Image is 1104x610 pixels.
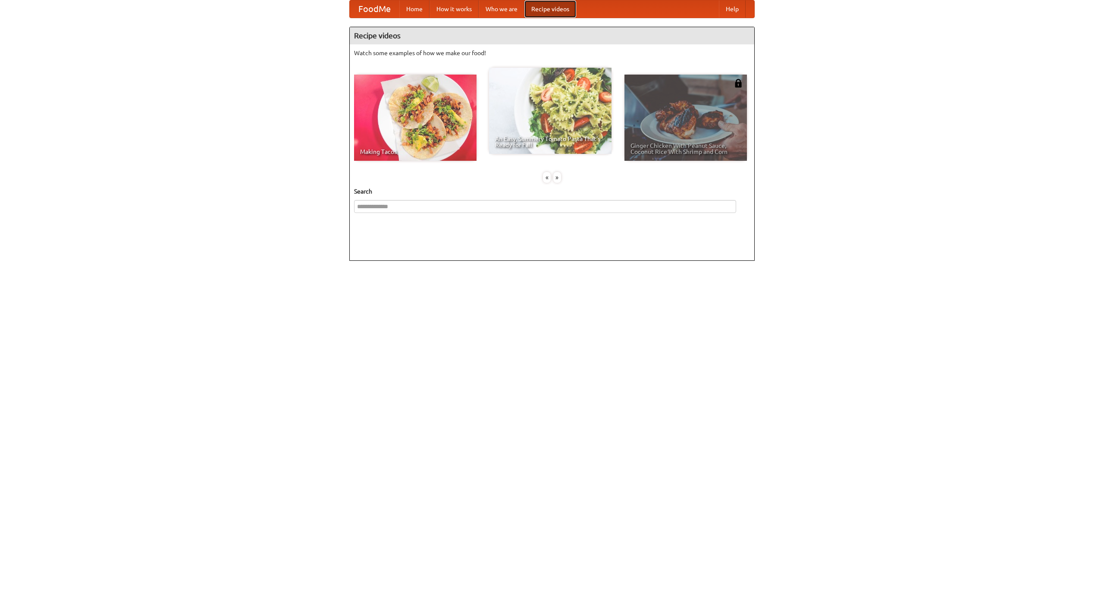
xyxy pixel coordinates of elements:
a: How it works [430,0,479,18]
span: Making Tacos [360,149,470,155]
a: Help [719,0,746,18]
h4: Recipe videos [350,27,754,44]
div: » [553,172,561,183]
a: An Easy, Summery Tomato Pasta That's Ready for Fall [489,68,612,154]
h5: Search [354,187,750,196]
span: An Easy, Summery Tomato Pasta That's Ready for Fall [495,136,605,148]
div: « [543,172,551,183]
a: Making Tacos [354,75,477,161]
a: FoodMe [350,0,399,18]
a: Who we are [479,0,524,18]
img: 483408.png [734,79,743,88]
a: Home [399,0,430,18]
p: Watch some examples of how we make our food! [354,49,750,57]
a: Recipe videos [524,0,576,18]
